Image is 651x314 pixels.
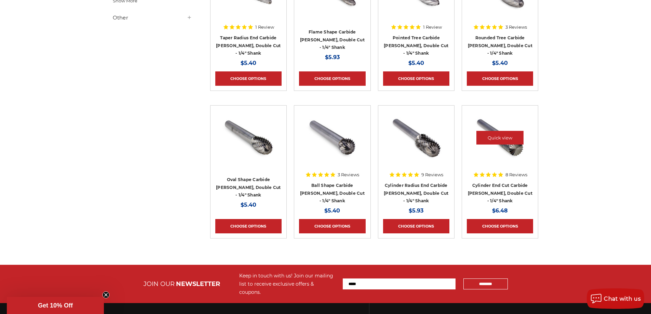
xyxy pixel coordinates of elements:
img: Round End Cylinder shape carbide bur 1/4" shank [389,110,444,165]
a: Pointed Tree Carbide [PERSON_NAME], Double Cut - 1/4" Shank [384,35,448,56]
span: $5.40 [324,207,340,214]
a: Cylinder End Cut Carbide [PERSON_NAME], Double Cut - 1/4" Shank [468,183,532,203]
a: Choose Options [299,71,365,86]
a: Choose Options [383,71,449,86]
button: Chat with us [587,288,644,309]
a: Egg shape carbide bur 1/4" shank [215,110,282,177]
span: Chat with us [604,296,641,302]
a: Rounded Tree Carbide [PERSON_NAME], Double Cut - 1/4" Shank [468,35,532,56]
div: Get 10% OffClose teaser [7,297,104,314]
a: ball shape carbide bur 1/4" shank [299,110,365,177]
span: 1 Review [255,25,274,29]
a: Choose Options [215,219,282,233]
span: JOIN OUR [144,280,175,288]
span: 1 Review [423,25,442,29]
span: $5.40 [408,60,424,66]
div: Keep in touch with us! Join our mailing list to receive exclusive offers & coupons. [239,272,336,296]
a: Flame Shape Carbide [PERSON_NAME], Double Cut - 1/4" Shank [300,29,365,50]
span: 3 Reviews [338,173,359,177]
a: Ball Shape Carbide [PERSON_NAME], Double Cut - 1/4" Shank [300,183,365,203]
img: End Cut Cylinder shape carbide bur 1/4" shank [473,110,527,165]
a: Choose Options [383,219,449,233]
span: $5.40 [241,202,256,208]
span: Get 10% Off [38,302,73,309]
a: Choose Options [299,219,365,233]
span: $6.48 [492,207,508,214]
a: Cylinder Radius End Carbide [PERSON_NAME], Double Cut - 1/4" Shank [384,183,448,203]
a: Choose Options [467,219,533,233]
span: $5.40 [241,60,256,66]
span: 3 Reviews [505,25,527,29]
a: Round End Cylinder shape carbide bur 1/4" shank [383,110,449,177]
span: 8 Reviews [505,173,527,177]
span: $5.93 [325,54,340,60]
a: End Cut Cylinder shape carbide bur 1/4" shank [467,110,533,177]
span: $5.93 [409,207,423,214]
span: $5.40 [492,60,508,66]
img: ball shape carbide bur 1/4" shank [305,110,360,165]
span: NEWSLETTER [176,280,220,288]
button: Close teaser [103,291,109,298]
h5: Other [113,14,192,22]
img: Egg shape carbide bur 1/4" shank [221,110,276,165]
a: Taper Radius End Carbide [PERSON_NAME], Double Cut - 1/4" Shank [216,35,281,56]
a: Choose Options [215,71,282,86]
a: Choose Options [467,71,533,86]
a: Oval Shape Carbide [PERSON_NAME], Double Cut - 1/4" Shank [216,177,281,197]
span: 9 Reviews [421,173,443,177]
a: Quick view [476,131,524,145]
